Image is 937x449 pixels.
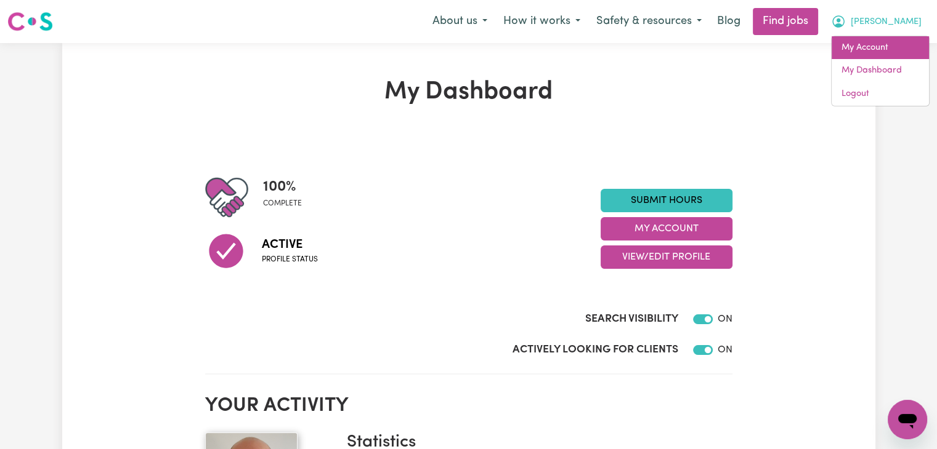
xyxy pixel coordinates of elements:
span: ON [718,314,732,324]
h1: My Dashboard [205,77,732,107]
a: Logout [832,82,929,106]
a: Blog [710,8,748,35]
button: How it works [495,9,588,34]
iframe: Button to launch messaging window [888,400,927,439]
button: View/Edit Profile [601,245,732,269]
a: My Dashboard [832,59,929,82]
a: Find jobs [753,8,818,35]
button: Safety & resources [588,9,710,34]
img: Careseekers logo [7,10,53,33]
button: About us [424,9,495,34]
label: Search Visibility [585,311,678,327]
span: Active [262,236,318,254]
a: Careseekers logo [7,7,53,36]
a: Submit Hours [601,189,732,212]
div: My Account [831,36,930,106]
span: Profile status [262,254,318,265]
div: Profile completeness: 100% [263,176,312,219]
button: My Account [823,9,930,34]
span: 100 % [263,176,302,198]
span: ON [718,345,732,355]
span: [PERSON_NAME] [851,15,922,29]
span: complete [263,198,302,209]
a: My Account [832,36,929,60]
h2: Your activity [205,394,732,418]
button: My Account [601,217,732,240]
label: Actively Looking for Clients [513,342,678,358]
